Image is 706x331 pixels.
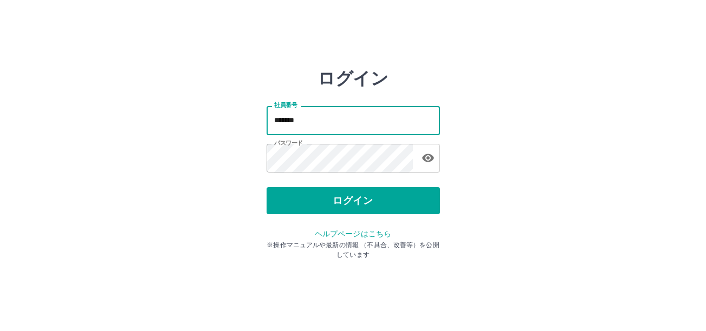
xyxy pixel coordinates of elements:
h2: ログイン [318,68,388,89]
label: パスワード [274,139,303,147]
label: 社員番号 [274,101,297,109]
a: ヘルプページはこちら [315,229,391,238]
p: ※操作マニュアルや最新の情報 （不具合、改善等）を公開しています [267,240,440,260]
button: ログイン [267,187,440,214]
